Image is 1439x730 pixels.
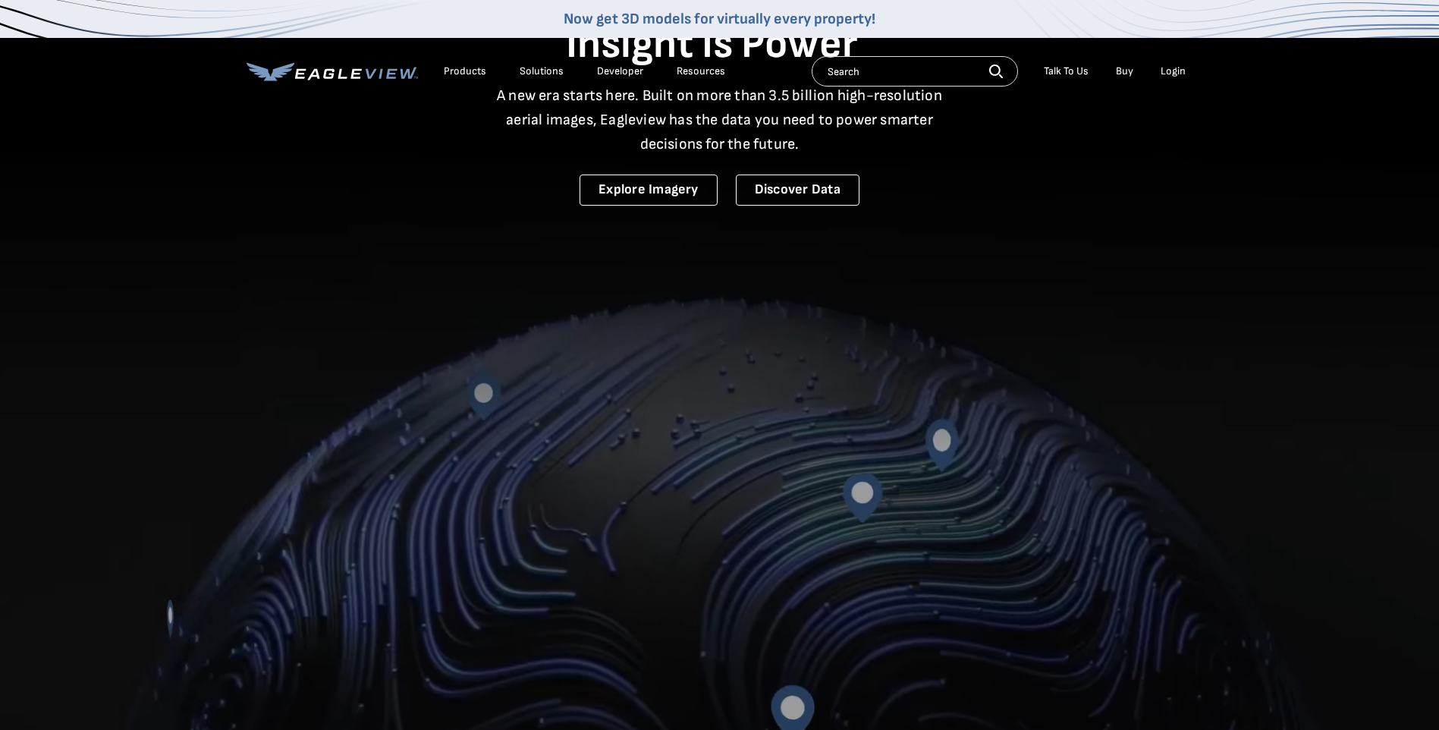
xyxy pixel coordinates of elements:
a: Explore Imagery [580,175,718,206]
div: Solutions [520,65,564,78]
div: Resources [677,65,725,78]
div: Login [1161,65,1186,78]
div: Products [444,65,486,78]
a: Discover Data [736,175,859,206]
p: A new era starts here. Built on more than 3.5 billion high-resolution aerial images, Eagleview ha... [488,83,952,156]
div: Talk To Us [1044,65,1089,78]
a: Buy [1116,65,1133,78]
input: Search [812,56,1018,87]
a: Developer [597,65,643,78]
a: Now get 3D models for virtually every property! [564,10,875,28]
